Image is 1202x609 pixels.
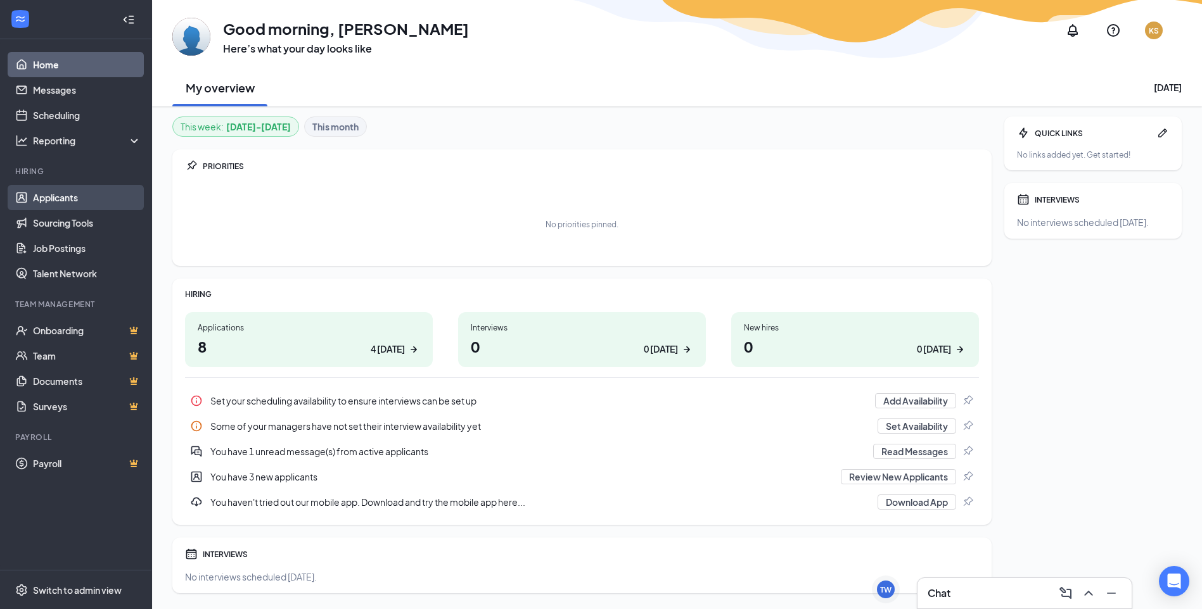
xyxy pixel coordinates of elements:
[681,343,693,356] svg: ArrowRight
[185,570,979,583] div: No interviews scheduled [DATE].
[1035,128,1151,139] div: QUICK LINKS
[15,299,139,310] div: Team Management
[15,432,139,443] div: Payroll
[185,464,979,489] div: You have 3 new applicants
[33,343,141,368] a: TeamCrown
[33,584,122,596] div: Switch to admin view
[15,166,139,177] div: Hiring
[186,80,255,96] h2: My overview
[185,388,979,413] a: InfoSet your scheduling availability to ensure interviews can be set upAdd AvailabilityPin
[1106,23,1121,38] svg: QuestionInfo
[744,336,966,357] h1: 0
[190,470,203,483] svg: UserEntity
[198,336,420,357] h1: 8
[1017,193,1030,206] svg: Calendar
[407,343,420,356] svg: ArrowRight
[1149,25,1159,36] div: KS
[181,120,291,134] div: This week :
[33,134,142,147] div: Reporting
[878,494,956,510] button: Download App
[185,464,979,489] a: UserEntityYou have 3 new applicantsReview New ApplicantsPin
[1078,583,1099,603] button: ChevronUp
[961,394,974,407] svg: Pin
[223,18,469,39] h1: Good morning, [PERSON_NAME]
[226,120,291,134] b: [DATE] - [DATE]
[880,584,892,595] div: TW
[928,586,950,600] h3: Chat
[1017,149,1169,160] div: No links added yet. Get started!
[210,445,866,458] div: You have 1 unread message(s) from active applicants
[371,342,405,356] div: 4 [DATE]
[190,420,203,432] svg: Info
[1058,586,1073,601] svg: ComposeMessage
[312,120,359,134] b: This month
[458,312,706,367] a: Interviews00 [DATE]ArrowRight
[1081,586,1096,601] svg: ChevronUp
[210,470,833,483] div: You have 3 new applicants
[33,451,141,476] a: PayrollCrown
[185,548,198,560] svg: Calendar
[873,444,956,459] button: Read Messages
[223,42,469,56] h3: Here’s what your day looks like
[185,489,979,515] div: You haven't tried out our mobile app. Download and try the mobile app here...
[33,52,141,77] a: Home
[546,219,618,230] div: No priorities pinned.
[1154,81,1182,94] div: [DATE]
[471,336,693,357] h1: 0
[878,418,956,434] button: Set Availability
[1065,23,1080,38] svg: Notifications
[210,420,870,432] div: Some of your managers have not set their interview availability yet
[33,77,141,103] a: Messages
[185,439,979,464] div: You have 1 unread message(s) from active applicants
[185,413,979,439] a: InfoSome of your managers have not set their interview availability yetSet AvailabilityPin
[15,134,28,147] svg: Analysis
[15,584,28,596] svg: Settings
[33,318,141,343] a: OnboardingCrown
[917,342,951,356] div: 0 [DATE]
[185,439,979,464] a: DoubleChatActiveYou have 1 unread message(s) from active applicantsRead MessagesPin
[190,445,203,458] svg: DoubleChatActive
[961,420,974,432] svg: Pin
[744,322,966,333] div: New hires
[185,160,198,172] svg: Pin
[961,470,974,483] svg: Pin
[14,13,27,25] svg: WorkstreamLogo
[961,496,974,508] svg: Pin
[33,394,141,419] a: SurveysCrown
[210,394,867,407] div: Set your scheduling availability to ensure interviews can be set up
[1101,583,1122,603] button: Minimize
[33,210,141,235] a: Sourcing Tools
[210,496,870,508] div: You haven't tried out our mobile app. Download and try the mobile app here...
[731,312,979,367] a: New hires00 [DATE]ArrowRight
[1159,566,1189,596] div: Open Intercom Messenger
[471,322,693,333] div: Interviews
[190,394,203,407] svg: Info
[1017,216,1169,229] div: No interviews scheduled [DATE].
[185,413,979,439] div: Some of your managers have not set their interview availability yet
[1104,586,1119,601] svg: Minimize
[644,342,678,356] div: 0 [DATE]
[203,549,979,560] div: INTERVIEWS
[33,185,141,210] a: Applicants
[203,161,979,172] div: PRIORITIES
[33,368,141,394] a: DocumentsCrown
[841,469,956,484] button: Review New Applicants
[33,103,141,128] a: Scheduling
[33,261,141,286] a: Talent Network
[190,496,203,508] svg: Download
[1017,127,1030,139] svg: Bolt
[122,13,135,26] svg: Collapse
[954,343,966,356] svg: ArrowRight
[185,312,433,367] a: Applications84 [DATE]ArrowRight
[875,393,956,408] button: Add Availability
[1056,583,1076,603] button: ComposeMessage
[172,18,210,56] img: Kassandra Sheldon
[1156,127,1169,139] svg: Pen
[198,322,420,333] div: Applications
[33,235,141,261] a: Job Postings
[185,489,979,515] a: DownloadYou haven't tried out our mobile app. Download and try the mobile app here...Download AppPin
[961,445,974,458] svg: Pin
[185,388,979,413] div: Set your scheduling availability to ensure interviews can be set up
[1035,194,1169,205] div: INTERVIEWS
[185,289,979,299] div: HIRING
